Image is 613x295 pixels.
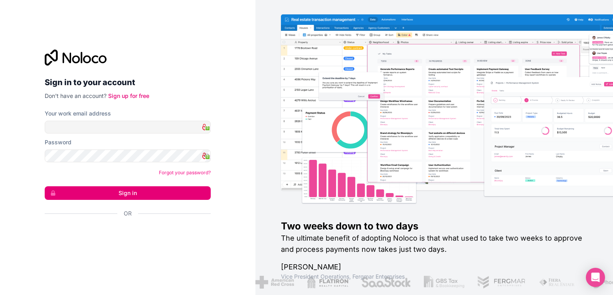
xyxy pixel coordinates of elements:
img: /assets/gbstax-C-GtDUiK.png [420,276,461,289]
iframe: Schaltfläche „Über Google anmelden“ [41,226,208,244]
img: /assets/fiera-fwj2N5v4.png [535,276,572,289]
img: /assets/american-red-cross-BAupjrZR.png [252,276,291,289]
img: /assets/flatiron-C8eUkumj.png [303,276,345,289]
label: Password [45,138,71,146]
span: Don't have an account? [45,92,107,99]
a: Forgot your password? [159,169,211,175]
label: Your work email address [45,110,111,118]
img: /assets/fergmar-CudnrXN5.png [473,276,522,289]
h1: Vice President Operations , Fergmar Enterprises [281,273,587,281]
h2: Sign in to your account [45,75,211,90]
h2: The ultimate benefit of adopting Noloco is that what used to take two weeks to approve and proces... [281,233,587,255]
button: Sign in [45,186,211,200]
h1: [PERSON_NAME] [281,261,587,273]
span: Or [124,209,132,217]
a: Sign up for free [108,92,149,99]
input: Email address [45,121,211,134]
div: Open Intercom Messenger [586,268,605,287]
h1: Two weeks down to two days [281,220,587,233]
input: Password [45,149,211,162]
img: /assets/saastock-C6Zbiodz.png [357,276,407,289]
